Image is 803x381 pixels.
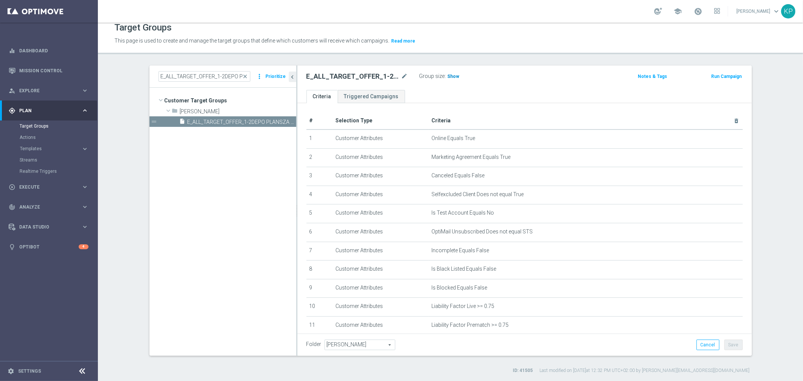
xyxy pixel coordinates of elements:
span: Liability Factor Prematch >= 0.75 [431,322,509,328]
button: Data Studio keyboard_arrow_right [8,224,89,230]
span: Selfexcluded Client Does not equal True [431,191,524,198]
span: Is Blocked Equals False [431,285,487,291]
i: mode_edit [401,72,408,81]
span: Incomplete Equals False [431,247,489,254]
span: close [242,73,248,79]
button: Cancel [696,340,719,350]
a: Settings [18,369,41,373]
span: Is Black Listed Equals False [431,266,496,272]
td: Customer Attributes [332,261,428,279]
td: 2 [306,148,333,167]
div: person_search Explore keyboard_arrow_right [8,88,89,94]
td: 9 [306,279,333,298]
a: [PERSON_NAME]keyboard_arrow_down [736,6,781,17]
label: Group size [419,73,445,79]
i: insert_drive_file [180,118,186,127]
button: Notes & Tags [637,72,668,81]
i: keyboard_arrow_right [81,145,88,152]
span: Explore [19,88,81,93]
label: Folder [306,341,322,347]
i: keyboard_arrow_right [81,223,88,230]
td: Customer Attributes [332,130,428,148]
span: keyboard_arrow_down [772,7,780,15]
i: folder [172,108,178,116]
a: Actions [20,134,78,140]
i: chevron_left [289,73,296,81]
span: Data Studio [19,225,81,229]
div: Optibot [9,237,88,257]
a: Target Groups [20,123,78,129]
td: Customer Attributes [332,204,428,223]
td: 7 [306,242,333,261]
td: 11 [306,316,333,335]
label: ID: 41505 [513,367,533,374]
a: Dashboard [19,41,88,61]
td: Customer Attributes [332,167,428,186]
div: Data Studio [9,224,81,230]
div: Analyze [9,204,81,210]
span: And&#x17C;elika B. [180,108,296,115]
div: Realtime Triggers [20,166,97,177]
a: Mission Control [19,61,88,81]
th: Selection Type [332,112,428,130]
div: Streams [20,154,97,166]
td: 1 [306,130,333,148]
span: Marketing Agreement Equals True [431,154,510,160]
button: Save [724,340,743,350]
i: keyboard_arrow_right [81,203,88,210]
div: Actions [20,132,97,143]
i: lightbulb [9,244,15,250]
a: Optibot [19,237,79,257]
a: Triggered Campaigns [338,90,405,103]
h2: E_ALL_TARGET_OFFER_1-2DEPO PLANSZA WO_061025 [306,72,400,81]
td: Customer Attributes [332,223,428,242]
button: equalizer Dashboard [8,48,89,54]
i: track_changes [9,204,15,210]
input: Quick find group or folder [158,71,250,82]
span: OptiMail Unsubscribed Does not equal STS [431,229,533,235]
div: track_changes Analyze keyboard_arrow_right [8,204,89,210]
td: Customer Attributes [332,242,428,261]
td: Customer Attributes [332,316,428,335]
label: Last modified on [DATE] at 12:32 PM UTC+02:00 by [PERSON_NAME][EMAIL_ADDRESS][DOMAIN_NAME] [540,367,750,374]
td: 4 [306,186,333,204]
h1: Target Groups [114,22,172,33]
i: keyboard_arrow_right [81,107,88,114]
button: Read more [390,37,416,45]
span: Canceled Equals False [431,172,485,179]
i: delete_forever [734,118,740,124]
span: Show [448,74,460,79]
span: Execute [19,185,81,189]
button: Mission Control [8,68,89,74]
div: Explore [9,87,81,94]
td: Customer Attributes [332,298,428,317]
a: Streams [20,157,78,163]
i: more_vert [256,71,264,82]
td: 10 [306,298,333,317]
button: Prioritize [265,72,287,82]
span: This page is used to create and manage the target groups that define which customers will receive... [114,38,389,44]
button: play_circle_outline Execute keyboard_arrow_right [8,184,89,190]
span: Online Equals True [431,135,475,142]
span: Is Test Account Equals No [431,210,494,216]
div: Dashboard [9,41,88,61]
i: settings [8,368,14,375]
i: keyboard_arrow_right [81,183,88,190]
td: 6 [306,223,333,242]
div: Plan [9,107,81,114]
div: Target Groups [20,120,97,132]
span: E_ALL_TARGET_OFFER_1-2DEPO PLANSZA WO_061025 [187,119,296,125]
button: lightbulb Optibot 4 [8,244,89,250]
div: KP [781,4,795,18]
i: equalizer [9,47,15,54]
i: person_search [9,87,15,94]
button: Templates keyboard_arrow_right [20,146,89,152]
div: Templates [20,146,81,151]
button: chevron_left [289,72,296,82]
